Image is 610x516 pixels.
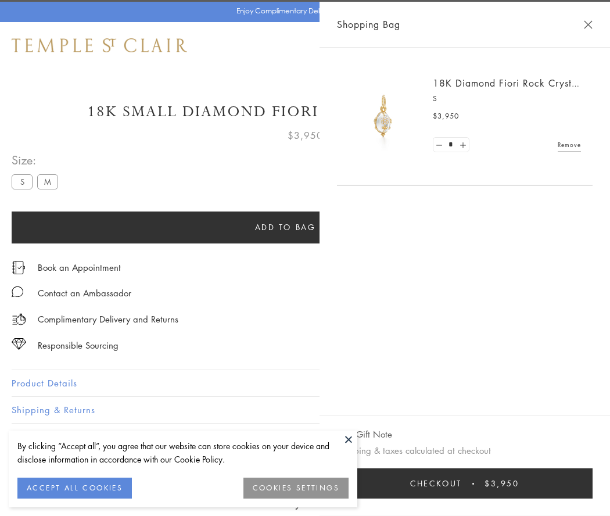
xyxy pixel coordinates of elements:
p: Enjoy Complimentary Delivery & Returns [236,5,368,17]
button: Shipping & Returns [12,397,598,423]
button: Close Shopping Bag [584,20,593,29]
span: $3,950 [288,128,323,143]
button: Product Details [12,370,598,396]
span: Shopping Bag [337,17,400,32]
h1: 18K Small Diamond Fiori Rock Crystal Amulet [12,102,598,122]
a: Set quantity to 2 [457,138,468,152]
img: MessageIcon-01_2.svg [12,286,23,298]
a: Book an Appointment [38,261,121,274]
span: $3,950 [485,477,519,490]
button: Checkout $3,950 [337,468,593,499]
button: Add Gift Note [337,427,392,442]
button: ACCEPT ALL COOKIES [17,478,132,499]
label: M [37,174,58,189]
img: icon_appointment.svg [12,261,26,274]
img: icon_delivery.svg [12,312,26,327]
img: P51889-E11FIORI [349,81,418,151]
label: S [12,174,33,189]
a: Set quantity to 0 [433,138,445,152]
span: Size: [12,150,63,170]
img: icon_sourcing.svg [12,338,26,350]
p: S [433,93,581,105]
button: COOKIES SETTINGS [243,478,349,499]
p: Shipping & taxes calculated at checkout [337,443,593,458]
div: Responsible Sourcing [38,338,119,353]
button: Gifting [12,424,598,450]
div: Contact an Ambassador [38,286,131,300]
div: By clicking “Accept all”, you agree that our website can store cookies on your device and disclos... [17,439,349,466]
span: Checkout [410,477,462,490]
a: Remove [558,138,581,151]
img: Temple St. Clair [12,38,187,52]
p: Complimentary Delivery and Returns [38,312,178,327]
span: $3,950 [433,110,459,122]
span: Add to bag [255,221,316,234]
button: Add to bag [12,212,559,243]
